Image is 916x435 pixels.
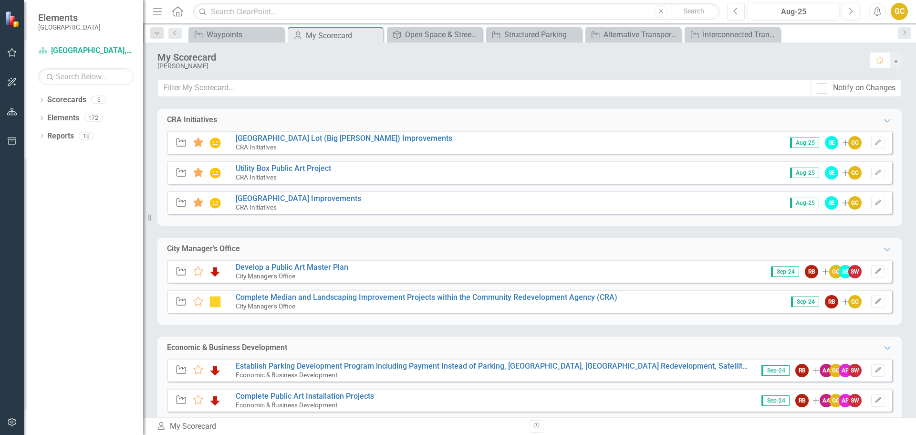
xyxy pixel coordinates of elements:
span: Elements [38,12,101,23]
small: City Manager's Office [236,302,295,310]
div: GC [848,166,862,180]
div: Structured Parking [504,29,579,41]
div: RB [795,394,809,407]
div: Open Space & Street Layout [405,29,480,41]
a: Alternative Transportation [588,29,678,41]
small: [GEOGRAPHIC_DATA] [38,23,101,31]
img: In Progress [209,167,221,179]
span: Sep-24 [771,266,799,277]
span: Sep-24 [761,395,790,406]
div: Alternative Transportation [604,29,678,41]
div: 172 [84,114,103,122]
div: SW [848,364,862,377]
img: ClearPoint Strategy [5,11,21,27]
div: Aug-25 [751,6,836,18]
span: Search [684,7,704,15]
div: RB [805,265,818,278]
div: GC [848,136,862,149]
span: Aug-25 [790,138,819,148]
small: Economic & Business Development [236,371,337,379]
div: SW [848,394,862,407]
div: My Scorecard [157,52,860,63]
div: SE [839,265,852,278]
img: In Progress [209,197,221,209]
small: Economic & Business Development [236,401,337,409]
div: SE [825,166,838,180]
div: 6 [91,96,106,104]
div: AA [820,364,833,377]
span: Aug-25 [790,168,819,178]
span: Sep-24 [791,297,819,307]
div: AP [839,364,852,377]
div: GC [829,265,843,278]
img: Behind Schedule or Not Started [209,365,221,376]
input: Search ClearPoint... [193,3,720,20]
a: Utility Box Public Art Project [236,164,331,173]
div: AP [839,394,852,407]
a: Develop a Public Art Master Plan [236,263,348,272]
div: SW [848,265,862,278]
img: Behind Schedule or Not Started [209,266,221,277]
button: Aug-25 [748,3,839,20]
div: My Scorecard [156,421,522,432]
img: In Progress or Needs Work [209,296,221,308]
div: Notify on Changes [833,83,895,94]
div: GC [829,394,843,407]
a: Scorecards [47,95,86,106]
small: City Manager's Office [236,272,295,280]
div: GC [829,364,843,377]
div: RB [795,364,809,377]
div: AA [820,394,833,407]
a: Open Space & Street Layout [389,29,480,41]
small: CRA Initiatives [236,203,277,211]
span: Sep-24 [761,365,790,376]
button: GC [891,3,908,20]
div: 10 [79,132,94,140]
a: Interconnected Transportation Network [687,29,778,41]
input: Filter My Scorecard... [157,79,811,97]
div: My Scorecard [306,30,381,42]
div: Waypoints [207,29,281,41]
span: Aug-25 [790,198,819,208]
div: SE [825,196,838,210]
div: GC [848,196,862,210]
div: RB [825,295,838,308]
a: Complete Median and Landscaping Improvement Projects within the Community Redevelopment Agency (CRA) [236,293,617,302]
a: Reports [47,131,74,142]
div: CRA Initiatives [167,115,217,126]
small: CRA Initiatives [236,143,277,151]
button: Search [670,5,718,18]
div: Economic & Business Development [167,342,287,353]
div: City Manager's Office [167,244,240,255]
a: [GEOGRAPHIC_DATA] Lot (Big [PERSON_NAME]) Improvements [236,134,452,143]
a: Complete Public Art Installation Projects [236,392,374,401]
img: In Progress [209,137,221,149]
input: Search Below... [38,68,134,85]
div: GC [848,295,862,308]
a: [GEOGRAPHIC_DATA] Improvements [236,194,361,203]
a: Structured Parking [489,29,579,41]
div: [PERSON_NAME] [157,63,860,70]
div: SE [825,136,838,149]
div: Interconnected Transportation Network [703,29,778,41]
a: Waypoints [191,29,281,41]
img: Behind Schedule or Not Started [209,395,221,406]
a: Elements [47,113,79,124]
a: [GEOGRAPHIC_DATA], [GEOGRAPHIC_DATA] Business Initiatives [38,45,134,56]
small: CRA Initiatives [236,173,277,181]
